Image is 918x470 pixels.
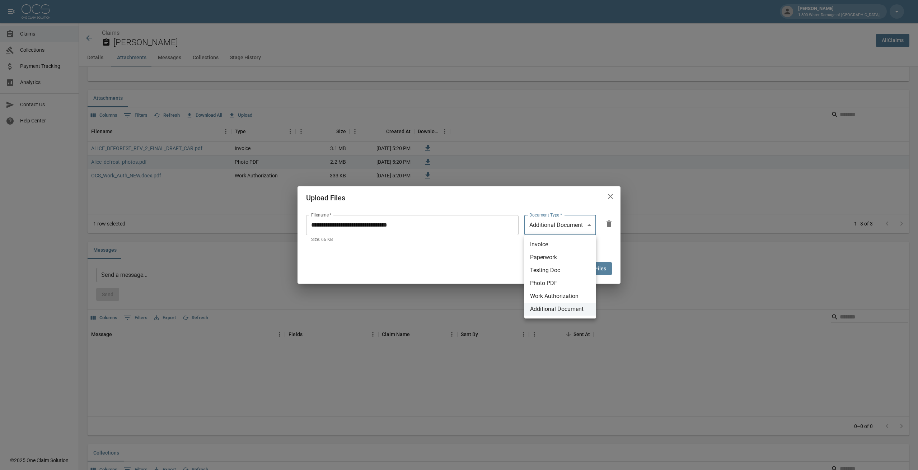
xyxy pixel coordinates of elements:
[524,264,596,277] li: Testing Doc
[524,251,596,264] li: Paperwork
[524,277,596,290] li: Photo PDF
[524,290,596,303] li: Work Authorization
[524,303,596,316] li: Additional Document
[524,238,596,251] li: Invoice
